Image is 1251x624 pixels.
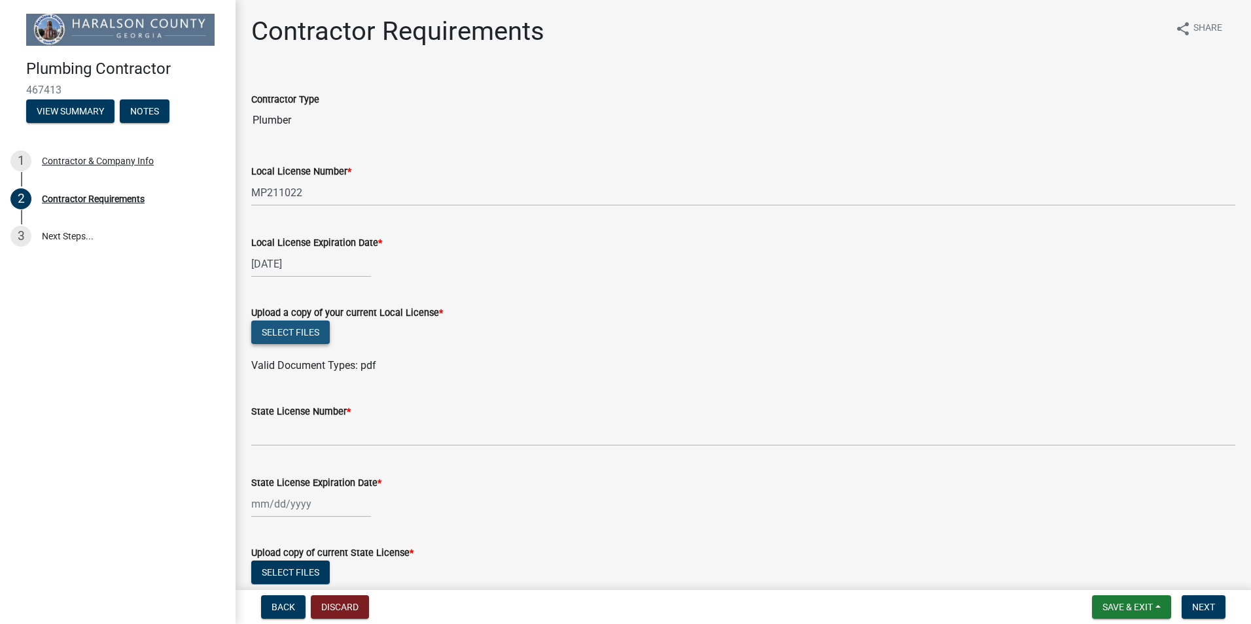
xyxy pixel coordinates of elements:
button: View Summary [26,99,115,123]
span: Next [1192,602,1215,612]
label: State License Number [251,407,351,417]
button: shareShare [1165,16,1233,41]
span: Share [1193,21,1222,37]
button: Discard [311,595,369,619]
i: share [1175,21,1191,37]
button: Select files [251,321,330,344]
wm-modal-confirm: Notes [120,107,169,117]
wm-modal-confirm: Summary [26,107,115,117]
button: Save & Exit [1092,595,1171,619]
span: Save & Exit [1102,602,1153,612]
input: mm/dd/yyyy [251,491,371,517]
label: Upload a copy of your current Local License [251,309,443,318]
div: 3 [10,226,31,247]
label: State License Expiration Date [251,479,381,488]
input: mm/dd/yyyy [251,251,371,277]
div: Contractor Requirements [42,194,145,203]
button: Notes [120,99,169,123]
div: 1 [10,150,31,171]
h1: Contractor Requirements [251,16,544,47]
button: Next [1182,595,1225,619]
h4: Plumbing Contractor [26,60,225,78]
label: Upload copy of current State License [251,549,414,558]
label: Contractor Type [251,95,319,105]
span: Valid Document Types: pdf [251,359,376,372]
label: Local License Expiration Date [251,239,382,248]
span: Back [272,602,295,612]
div: Contractor & Company Info [42,156,154,165]
img: Haralson County, Georgia [26,14,215,46]
span: 467413 [26,84,209,96]
label: Local License Number [251,167,351,177]
button: Select files [251,561,330,584]
button: Back [261,595,306,619]
div: 2 [10,188,31,209]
